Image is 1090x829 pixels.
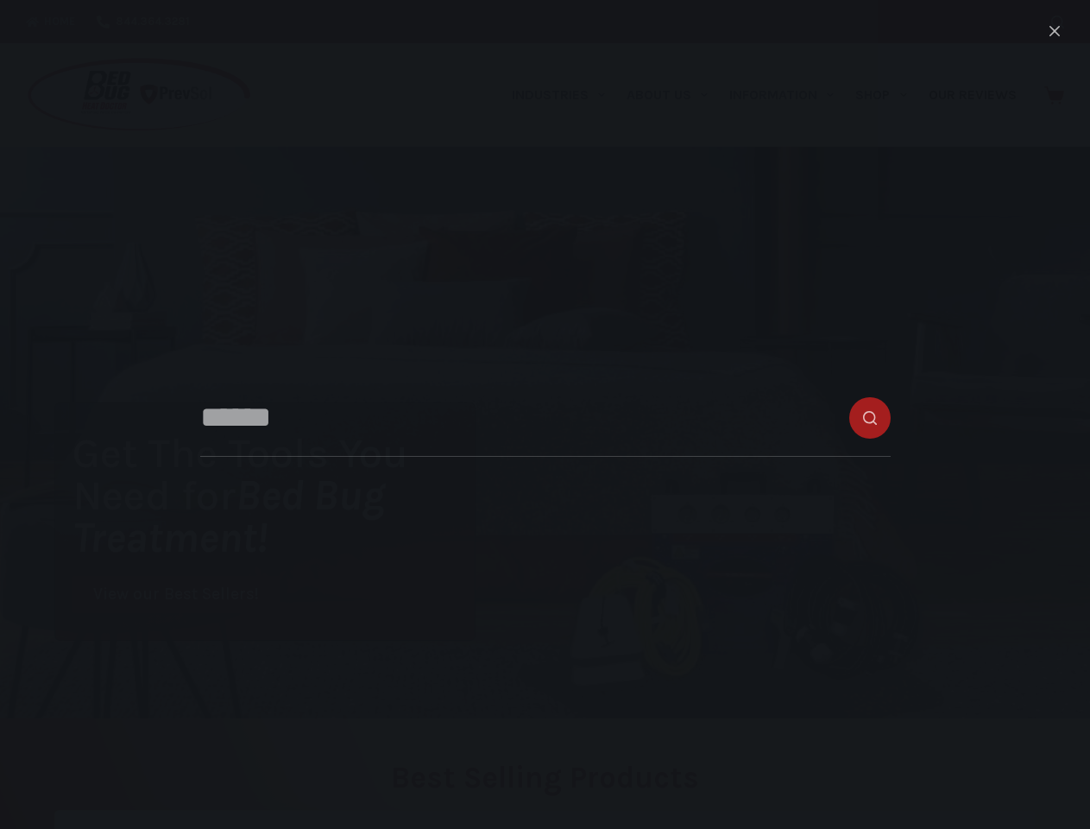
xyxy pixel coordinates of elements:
[501,43,615,147] a: Industries
[26,57,252,134] img: Prevsol/Bed Bug Heat Doctor
[719,43,845,147] a: Information
[1051,16,1064,28] button: Search
[72,576,280,613] a: View our Best Sellers!
[917,43,1027,147] a: Our Reviews
[93,586,259,603] span: View our Best Sellers!
[72,471,385,562] i: Bed Bug Treatment!
[845,43,917,147] a: Shop
[72,432,475,559] h1: Get The Tools You Need for
[615,43,718,147] a: About Us
[501,43,1027,147] nav: Primary
[54,763,1036,793] h2: Best Selling Products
